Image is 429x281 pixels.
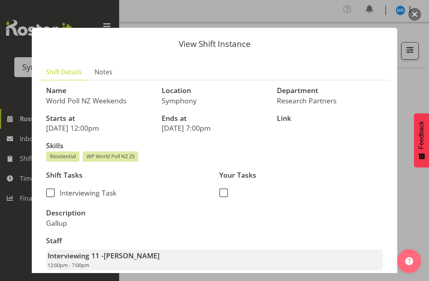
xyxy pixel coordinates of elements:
p: Research Partners [277,96,383,105]
h3: Staff [46,237,383,245]
p: [DATE] 12:00pm [46,124,152,132]
button: Feedback - Show survey [414,113,429,167]
h3: Skills [46,142,383,150]
span: Feedback [418,121,425,149]
h3: Starts at [46,114,152,122]
h3: Name [46,87,152,95]
p: View Shift Instance [40,40,389,48]
p: [DATE] 7:00pm [162,124,268,132]
p: Gallup [46,219,210,227]
span: [PERSON_NAME] [104,251,160,260]
h3: Department [277,87,383,95]
span: Shift Details [46,67,82,77]
h3: Your Tasks [219,171,383,179]
strong: Interviewing 11 - [48,251,160,260]
img: help-xxl-2.png [405,257,413,265]
h3: Location [162,87,268,95]
h3: Description [46,209,210,217]
h3: Link [277,114,383,122]
p: World Poll NZ Weekends [46,96,152,105]
span: Interviewing Task [55,188,116,197]
h3: Ends at [162,114,268,122]
p: Symphony [162,96,268,105]
span: Notes [95,67,112,77]
span: 12:00pm - 7:00pm [48,262,89,269]
span: WP World Poll NZ 25 [87,153,135,160]
span: Residential [50,153,76,160]
h3: Shift Tasks [46,171,210,179]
